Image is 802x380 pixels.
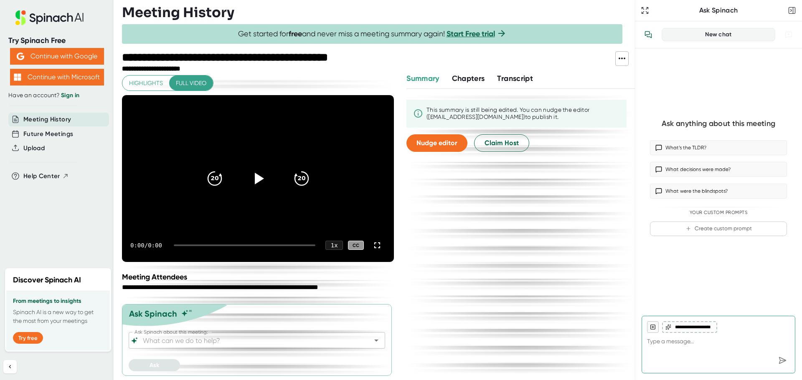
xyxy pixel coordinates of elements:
button: Expand to Ask Spinach page [639,5,651,16]
button: Transcript [497,73,533,84]
div: Your Custom Prompts [650,210,787,216]
button: View conversation history [640,26,657,43]
button: What decisions were made? [650,162,787,177]
button: Chapters [452,73,485,84]
div: Try Spinach Free [8,36,105,45]
button: Ask [129,359,180,371]
button: Help Center [23,171,69,181]
span: Chapters [452,74,485,83]
button: Collapse sidebar [3,360,17,373]
p: Spinach AI is a new way to get the most from your meetings [13,308,103,325]
div: Ask Spinach [651,6,786,15]
button: Close conversation sidebar [786,5,798,16]
button: Meeting History [23,115,71,124]
span: Full video [176,78,206,88]
div: New chat [667,31,770,38]
a: Sign in [61,92,79,99]
input: What can we do to help? [141,335,358,346]
div: Ask Spinach [129,309,177,319]
div: Meeting Attendees [122,272,396,282]
span: Transcript [497,74,533,83]
span: Get started for and never miss a meeting summary again! [238,29,507,39]
button: Summary [406,73,439,84]
button: Full video [169,75,213,91]
div: 0:00 / 0:00 [130,242,164,249]
button: Open [371,335,382,346]
button: Future Meetings [23,129,73,139]
div: 1 x [325,241,343,250]
span: Summary [406,74,439,83]
div: Send message [775,353,790,368]
button: Upload [23,143,45,153]
div: CC [348,241,364,250]
span: Ask [150,362,159,369]
button: Highlights [122,75,170,91]
span: Claim Host [485,138,519,148]
div: Ask anything about this meeting [662,119,775,128]
div: Have an account? [8,92,105,99]
a: Start Free trial [447,29,495,38]
span: Highlights [129,78,163,88]
h2: Discover Spinach AI [13,274,81,286]
button: Claim Host [474,134,529,152]
span: Help Center [23,171,60,181]
button: What were the blindspots? [650,184,787,199]
button: Continue with Google [10,48,104,65]
button: Create custom prompt [650,221,787,236]
h3: Meeting History [122,5,234,20]
button: Nudge editor [406,134,467,152]
button: What’s the TLDR? [650,140,787,155]
div: This summary is still being edited. You can nudge the editor ([EMAIL_ADDRESS][DOMAIN_NAME]) to pu... [426,106,620,121]
button: Continue with Microsoft [10,69,104,86]
h3: From meetings to insights [13,298,103,305]
img: Aehbyd4JwY73AAAAAElFTkSuQmCC [17,53,24,60]
b: free [289,29,302,38]
span: Nudge editor [416,139,457,147]
button: Try free [13,332,43,344]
